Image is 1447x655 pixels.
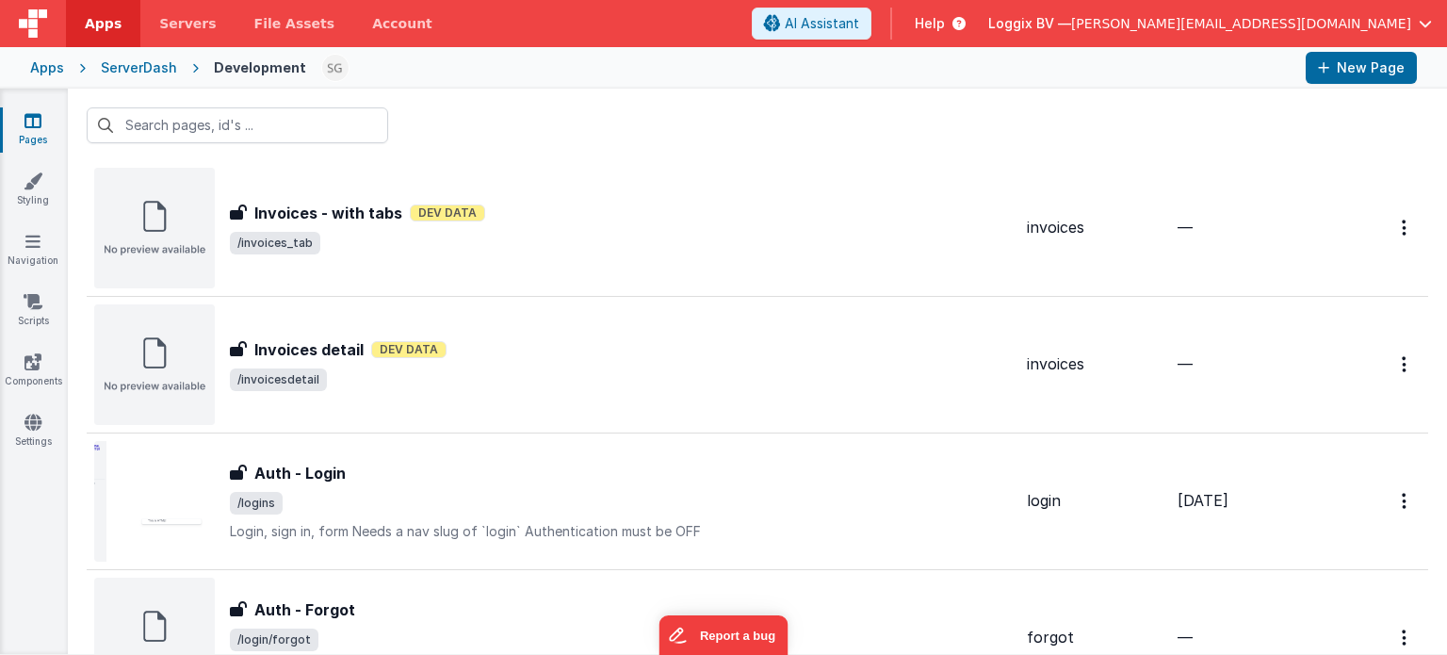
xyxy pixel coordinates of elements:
h3: Auth - Login [254,462,346,484]
span: Help [915,14,945,33]
span: File Assets [254,14,335,33]
span: Servers [159,14,216,33]
h3: Invoices - with tabs [254,202,402,224]
span: [DATE] [1178,491,1228,510]
span: Loggix BV — [988,14,1071,33]
button: Options [1390,482,1421,520]
img: 497ae24fd84173162a2d7363e3b2f127 [322,55,349,81]
span: — [1178,628,1193,647]
span: /invoicesdetail [230,368,327,391]
span: — [1178,218,1193,237]
div: login [1027,490,1162,512]
div: Apps [30,58,64,77]
div: invoices [1027,217,1162,238]
iframe: Marker.io feedback button [659,615,789,655]
button: Options [1390,345,1421,384]
p: Login, sign in, form Needs a nav slug of `login` Authentication must be OFF [230,522,1012,541]
span: — [1178,354,1193,373]
div: forgot [1027,627,1162,648]
button: AI Assistant [752,8,871,40]
span: /logins [230,492,283,515]
input: Search pages, id's ... [87,107,388,143]
button: Loggix BV — [PERSON_NAME][EMAIL_ADDRESS][DOMAIN_NAME] [988,14,1432,33]
span: Dev Data [371,341,447,358]
button: Options [1390,208,1421,247]
h3: Auth - Forgot [254,598,355,621]
button: New Page [1306,52,1417,84]
span: /login/forgot [230,629,318,651]
div: Development [214,58,306,77]
span: /invoices_tab [230,232,320,254]
span: [PERSON_NAME][EMAIL_ADDRESS][DOMAIN_NAME] [1071,14,1411,33]
h3: Invoices detail [254,338,364,361]
span: Apps [85,14,122,33]
div: ServerDash [101,58,177,77]
div: invoices [1027,353,1162,375]
span: Dev Data [410,205,485,221]
span: AI Assistant [785,14,859,33]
